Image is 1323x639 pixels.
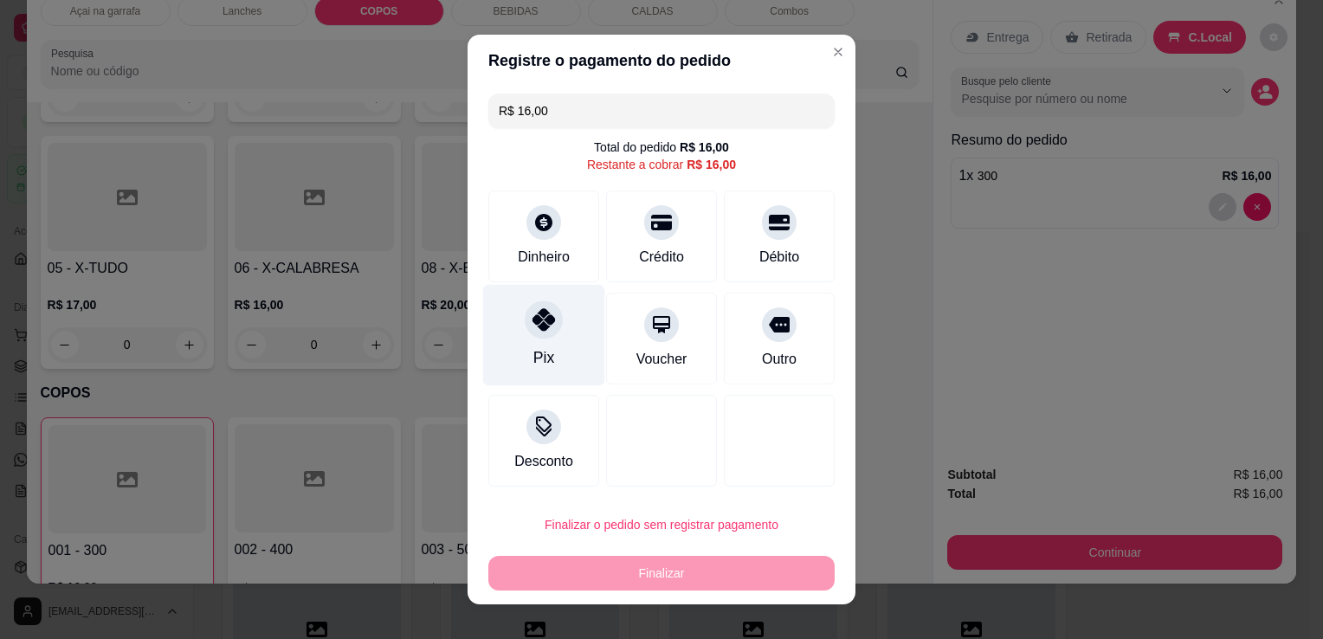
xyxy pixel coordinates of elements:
[587,156,736,173] div: Restante a cobrar
[533,346,554,369] div: Pix
[824,38,852,66] button: Close
[488,507,835,542] button: Finalizar o pedido sem registrar pagamento
[639,247,684,268] div: Crédito
[687,156,736,173] div: R$ 16,00
[636,349,687,370] div: Voucher
[759,247,799,268] div: Débito
[499,94,824,128] input: Ex.: hambúrguer de cordeiro
[468,35,855,87] header: Registre o pagamento do pedido
[514,451,573,472] div: Desconto
[594,139,729,156] div: Total do pedido
[762,349,797,370] div: Outro
[680,139,729,156] div: R$ 16,00
[518,247,570,268] div: Dinheiro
